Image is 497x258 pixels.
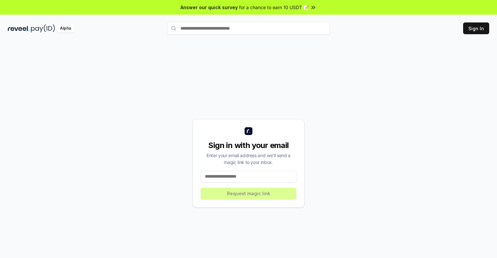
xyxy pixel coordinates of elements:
[239,4,309,11] span: for a chance to earn 10 USDT 📝
[56,24,75,33] div: Alpha
[245,127,252,135] img: logo_small
[8,24,30,33] img: reveel_dark
[201,140,296,151] div: Sign in with your email
[31,24,55,33] img: pay_id
[201,152,296,166] div: Enter your email address and we’ll send a magic link to your inbox.
[180,4,238,11] span: Answer our quick survey
[463,22,489,34] button: Sign In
